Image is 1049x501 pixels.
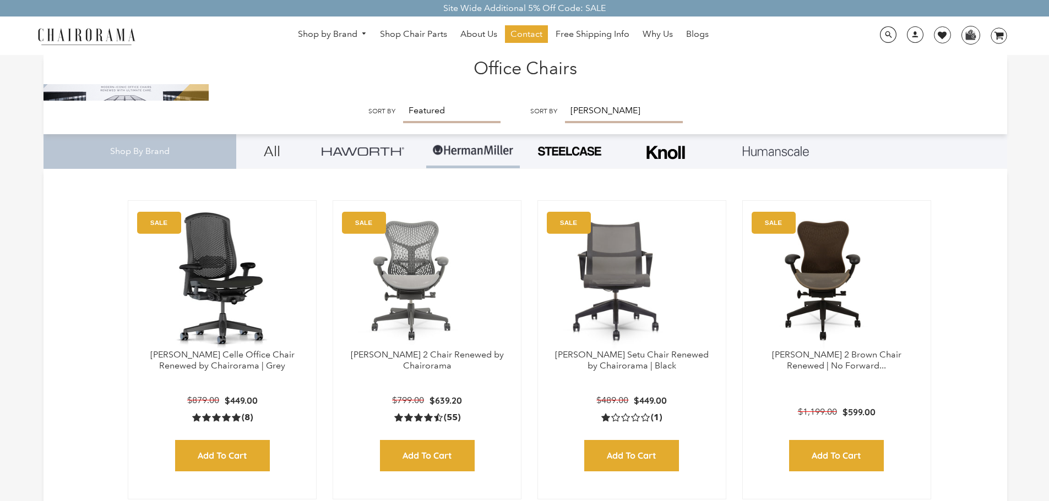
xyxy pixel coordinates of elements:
input: Add to Cart [175,440,270,471]
a: 1.0 rating (1 votes) [601,411,662,423]
span: Free Shipping Info [556,29,629,40]
span: $449.00 [225,395,258,406]
a: Blogs [681,25,714,43]
a: [PERSON_NAME] Setu Chair Renewed by Chairorama | Black [555,349,709,371]
span: (8) [242,412,253,423]
label: Sort by [368,107,395,115]
span: $799.00 [392,395,424,405]
span: $449.00 [634,395,667,406]
img: Herman Miller Mirra 2 Chair Renewed by Chairorama - chairorama [344,212,482,349]
a: Why Us [637,25,678,43]
input: Add to Cart [380,440,475,471]
img: Herman Miller Setu Chair Renewed by Chairorama | Black - chairorama [549,212,687,349]
span: (1) [651,412,662,423]
img: chairorama [31,26,142,46]
label: Sort by [530,107,557,115]
a: Herman Miller Celle Office Chair Renewed by Chairorama | Grey - chairorama Herman Miller Celle Of... [139,212,305,349]
a: 5.0 rating (8 votes) [192,411,253,423]
img: Frame_4.png [644,139,688,167]
a: Free Shipping Info [550,25,635,43]
span: Shop Chair Parts [380,29,447,40]
span: Why Us [643,29,673,40]
a: Contact [505,25,548,43]
a: Herman Miller Mirra 2 Brown Chair Renewed | No Forward Tilt | - chairorama Herman Miller Mirra 2 ... [754,212,920,349]
img: Group_4be16a4b-c81a-4a6e-a540-764d0a8faf6e.png [322,147,404,155]
span: Contact [510,29,542,40]
a: Herman Miller Setu Chair Renewed by Chairorama | Black - chairorama Herman Miller Setu Chair Rene... [549,212,715,349]
span: About Us [460,29,497,40]
span: $599.00 [843,406,876,417]
input: Add to Cart [789,440,884,471]
a: Shop by Brand [292,26,373,43]
nav: DesktopNavigation [188,25,818,46]
a: 4.5 rating (55 votes) [394,411,460,423]
input: Add to Cart [584,440,679,471]
span: $639.20 [430,395,462,406]
text: SALE [150,219,167,226]
span: $879.00 [187,395,219,405]
img: PHOTO-2024-07-09-00-53-10-removebg-preview.png [536,145,602,157]
text: SALE [560,219,577,226]
a: Shop Chair Parts [374,25,453,43]
a: Herman Miller Mirra 2 Chair Renewed by Chairorama - chairorama Herman Miller Mirra 2 Chair Renewe... [344,212,510,349]
img: Herman Miller Mirra 2 Brown Chair Renewed | No Forward Tilt | - chairorama [754,212,892,349]
a: [PERSON_NAME] 2 Brown Chair Renewed | No Forward... [772,349,901,371]
a: [PERSON_NAME] 2 Chair Renewed by Chairorama [351,349,504,371]
a: About Us [455,25,503,43]
img: Layer_1_1.png [743,146,809,156]
div: Shop By Brand [44,134,236,169]
span: (55) [444,412,460,423]
img: Herman Miller Celle Office Chair Renewed by Chairorama | Grey - chairorama [139,212,305,349]
text: SALE [355,219,372,226]
img: Group-1.png [432,134,514,167]
span: Blogs [686,29,709,40]
h1: Office Chairs [55,55,996,79]
a: All [244,134,300,168]
span: $489.00 [596,395,628,405]
text: SALE [765,219,782,226]
img: WhatsApp_Image_2024-07-12_at_16.23.01.webp [962,26,979,43]
span: $1,199.00 [798,406,837,417]
a: [PERSON_NAME] Celle Office Chair Renewed by Chairorama | Grey [150,349,295,371]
